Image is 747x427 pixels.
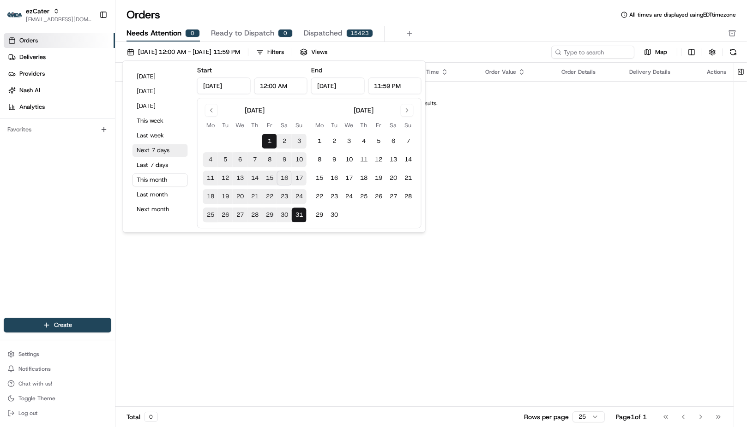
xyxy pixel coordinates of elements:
input: Clear [24,59,152,69]
p: Rows per page [524,412,569,421]
a: Providers [4,66,115,81]
div: Actions [707,68,726,76]
button: Toggle Theme [4,392,111,405]
div: Dropoff Time [405,68,470,76]
button: Go to next month [401,104,414,117]
button: [EMAIL_ADDRESS][DOMAIN_NAME] [26,16,92,23]
button: Next 7 days [133,144,188,157]
div: We're available if you need us! [31,97,117,105]
button: 20 [233,189,247,204]
button: Chat with us! [4,377,111,390]
button: 9 [327,152,342,167]
a: Nash AI [4,83,115,98]
label: Start [197,66,212,74]
span: All times are displayed using EDT timezone [629,11,736,18]
th: Friday [371,120,386,130]
button: Next month [133,203,188,216]
button: 11 [356,152,371,167]
button: Notifications [4,362,111,375]
button: 4 [203,152,218,167]
th: Friday [262,120,277,130]
button: 8 [262,152,277,167]
button: 24 [342,189,356,204]
a: 💻API Documentation [74,130,152,147]
div: Delivery Details [629,68,692,76]
button: 9 [277,152,292,167]
button: 1 [262,134,277,148]
div: Order Value [485,68,547,76]
th: Sunday [401,120,416,130]
button: Last week [133,129,188,142]
div: Start new chat [31,88,151,97]
span: Needs Attention [127,28,181,39]
button: ezCaterezCater[EMAIL_ADDRESS][DOMAIN_NAME] [4,4,96,26]
th: Tuesday [327,120,342,130]
button: 11 [203,171,218,185]
span: Nash AI [19,86,40,95]
button: [DATE] [133,100,188,113]
button: 22 [312,189,327,204]
button: 10 [292,152,307,167]
button: 17 [342,171,356,185]
button: 5 [371,134,386,148]
th: Wednesday [233,120,247,130]
button: 2 [327,134,342,148]
button: 21 [247,189,262,204]
button: 15 [262,171,277,185]
span: Dispatched [304,28,343,39]
button: 30 [277,208,292,222]
button: 30 [327,208,342,222]
a: Powered byPylon [65,156,112,163]
button: 18 [356,171,371,185]
button: [DATE] [133,85,188,98]
button: 31 [292,208,307,222]
button: Refresh [727,46,740,59]
button: 26 [218,208,233,222]
button: 29 [312,208,327,222]
button: [DATE] 12:00 AM - [DATE] 11:59 PM [123,46,244,59]
button: 16 [327,171,342,185]
button: 20 [386,171,401,185]
th: Thursday [247,120,262,130]
button: 22 [262,189,277,204]
button: 3 [292,134,307,148]
div: 📗 [9,135,17,142]
th: Tuesday [218,120,233,130]
button: 8 [312,152,327,167]
button: 7 [401,134,416,148]
span: Log out [18,409,37,417]
div: Favorites [4,122,111,137]
button: 21 [401,171,416,185]
button: Filters [252,46,288,59]
button: 5 [218,152,233,167]
button: Last 7 days [133,159,188,172]
button: 28 [247,208,262,222]
button: 12 [371,152,386,167]
button: 27 [386,189,401,204]
div: 0 [185,29,200,37]
span: Knowledge Base [18,134,71,143]
button: 25 [356,189,371,204]
button: 25 [203,208,218,222]
div: Filters [267,48,284,56]
button: 1 [312,134,327,148]
button: 28 [401,189,416,204]
th: Saturday [277,120,292,130]
button: Log out [4,407,111,420]
button: 23 [277,189,292,204]
button: 27 [233,208,247,222]
div: 15423 [346,29,373,37]
button: 2 [277,134,292,148]
a: Analytics [4,100,115,114]
input: Time [368,77,422,94]
span: API Documentation [87,134,148,143]
th: Saturday [386,120,401,130]
div: Page 1 of 1 [616,412,647,421]
img: Nash [9,9,28,28]
button: 14 [401,152,416,167]
button: 15 [312,171,327,185]
button: [DATE] [133,70,188,83]
button: Go to previous month [205,104,218,117]
button: 26 [371,189,386,204]
img: 1736555255976-a54dd68f-1ca7-489b-9aae-adbdc363a1c4 [9,88,26,105]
